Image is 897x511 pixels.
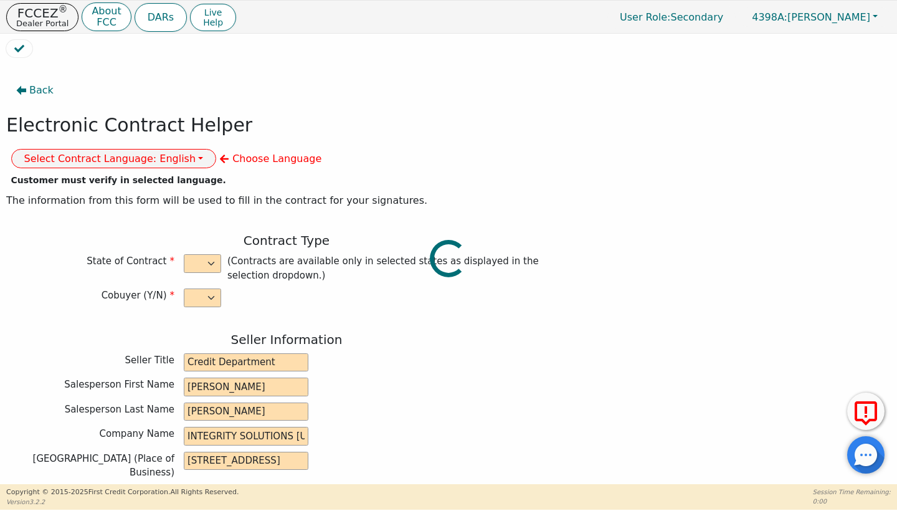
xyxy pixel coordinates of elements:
button: LiveHelp [190,4,236,31]
p: About [92,6,121,16]
p: FCCEZ [16,7,69,19]
button: 4398A:[PERSON_NAME] [739,7,891,27]
sup: ® [59,4,68,15]
span: 4398A: [752,11,787,23]
span: All Rights Reserved. [170,488,239,496]
span: User Role : [620,11,670,23]
p: Secondary [607,5,736,29]
p: Copyright © 2015- 2025 First Credit Corporation. [6,487,239,498]
button: Report Error to FCC [847,393,885,430]
a: User Role:Secondary [607,5,736,29]
button: AboutFCC [82,2,131,32]
button: DARs [135,3,187,32]
span: [PERSON_NAME] [752,11,870,23]
span: Live [203,7,223,17]
button: FCCEZ®Dealer Portal [6,3,78,31]
span: Help [203,17,223,27]
p: Dealer Portal [16,19,69,27]
p: 0:00 [813,497,891,506]
p: FCC [92,17,121,27]
p: Session Time Remaining: [813,487,891,497]
p: Version 3.2.2 [6,497,239,507]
